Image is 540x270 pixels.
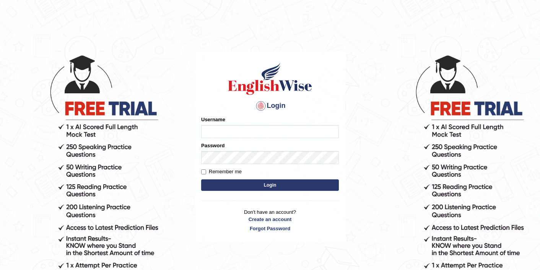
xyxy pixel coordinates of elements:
button: Login [201,179,339,191]
img: Logo of English Wise sign in for intelligent practice with AI [226,62,314,96]
p: Don't have an account? [201,208,339,232]
label: Username [201,116,225,123]
label: Password [201,142,224,149]
input: Remember me [201,169,206,174]
a: Create an account [201,216,339,223]
label: Remember me [201,168,242,176]
h4: Login [201,100,339,112]
a: Forgot Password [201,225,339,232]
